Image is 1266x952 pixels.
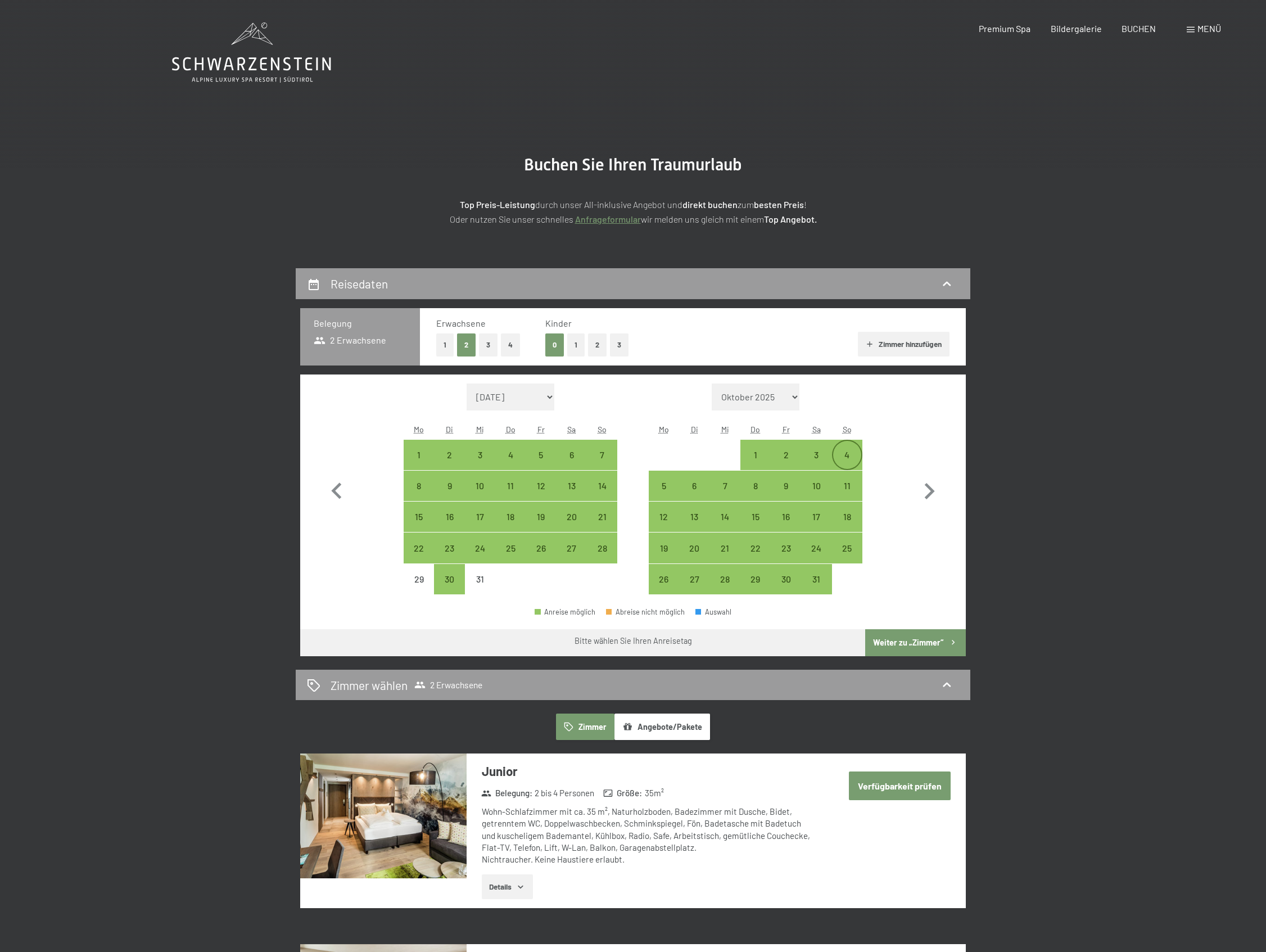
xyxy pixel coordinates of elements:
span: BUCHEN [1122,23,1156,34]
div: Mon Jan 12 2026 [649,502,679,532]
div: 5 [527,450,555,479]
abbr: Samstag [567,425,576,434]
strong: besten Preis [754,199,804,210]
a: Premium Spa [979,23,1030,34]
div: Thu Dec 11 2025 [495,471,526,501]
div: Fri Dec 26 2025 [526,533,556,563]
div: Sun Jan 18 2026 [832,502,862,532]
div: Sat Jan 10 2026 [801,471,831,501]
div: 4 [496,450,525,479]
div: 21 [711,544,739,572]
span: Buchen Sie Ihren Traumurlaub [524,155,742,174]
div: Anreise möglich [404,440,434,470]
div: Sat Dec 13 2025 [557,471,587,501]
div: Fri Dec 05 2025 [526,440,556,470]
div: 31 [802,575,830,603]
div: 9 [435,481,463,509]
div: Wed Jan 14 2026 [709,502,740,532]
div: 5 [650,481,678,509]
div: Wed Dec 24 2025 [465,533,495,563]
div: Sat Dec 27 2025 [557,533,587,563]
div: Anreise möglich [771,502,801,532]
div: 14 [711,512,739,540]
div: Sun Jan 04 2026 [832,440,862,470]
div: 25 [496,544,525,572]
div: Anreise möglich [587,502,617,532]
button: 2 [457,333,476,357]
div: 3 [802,450,830,479]
abbr: Mittwoch [476,425,484,434]
div: Wed Jan 21 2026 [709,533,740,563]
div: Anreise möglich [587,533,617,563]
div: 23 [772,544,800,572]
button: 3 [479,333,498,357]
div: Anreise möglich [801,533,831,563]
div: Anreise möglich [740,502,771,532]
abbr: Mittwoch [721,425,729,434]
button: 1 [567,333,585,357]
div: 27 [558,544,586,572]
div: Anreise möglich [771,440,801,470]
div: Anreise möglich [801,471,831,501]
div: Tue Jan 27 2026 [679,564,709,594]
div: Anreise möglich [832,533,862,563]
strong: Top Angebot. [764,214,817,224]
strong: Top Preis-Leistung [460,199,535,210]
div: Sun Dec 21 2025 [587,502,617,532]
a: Bildergalerie [1051,23,1102,34]
img: mss_renderimg.php [300,754,467,878]
div: Anreise möglich [709,533,740,563]
div: 10 [802,481,830,509]
button: Zimmer hinzufügen [858,332,949,357]
div: Wed Dec 17 2025 [465,502,495,532]
abbr: Dienstag [446,425,453,434]
div: Sat Jan 03 2026 [801,440,831,470]
div: Mon Dec 01 2025 [404,440,434,470]
div: Fri Jan 23 2026 [771,533,801,563]
div: Anreise möglich [801,440,831,470]
div: Anreise möglich [649,564,679,594]
div: Fri Dec 12 2025 [526,471,556,501]
div: Fri Dec 19 2025 [526,502,556,532]
abbr: Freitag [537,425,545,434]
div: Fri Jan 30 2026 [771,564,801,594]
abbr: Freitag [783,425,790,434]
div: Anreise möglich [434,533,464,563]
div: Anreise möglich [709,564,740,594]
div: Fri Jan 02 2026 [771,440,801,470]
button: Details [482,874,533,899]
abbr: Sonntag [843,425,852,434]
div: Thu Dec 25 2025 [495,533,526,563]
div: 28 [711,575,739,603]
div: Anreise möglich [801,502,831,532]
div: Anreise möglich [465,440,495,470]
div: 8 [405,481,433,509]
div: Tue Dec 16 2025 [434,502,464,532]
div: Anreise möglich [434,502,464,532]
button: Nächster Monat [913,383,946,595]
div: Wed Jan 07 2026 [709,471,740,501]
div: 18 [833,512,861,540]
div: 22 [741,544,770,572]
div: Anreise möglich [495,533,526,563]
div: 26 [650,575,678,603]
a: Anfrageformular [575,214,641,224]
div: Anreise möglich [679,533,709,563]
div: Anreise möglich [495,440,526,470]
div: Anreise möglich [557,471,587,501]
div: Anreise möglich [526,502,556,532]
div: 23 [435,544,463,572]
button: 0 [545,333,564,357]
div: 13 [680,512,708,540]
div: Wed Dec 31 2025 [465,564,495,594]
div: 12 [650,512,678,540]
button: Zimmer [556,714,614,739]
div: Anreise möglich [649,533,679,563]
div: 7 [711,481,739,509]
abbr: Donnerstag [506,425,516,434]
div: Mon Jan 19 2026 [649,533,679,563]
div: Anreise möglich [649,502,679,532]
div: 6 [558,450,586,479]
